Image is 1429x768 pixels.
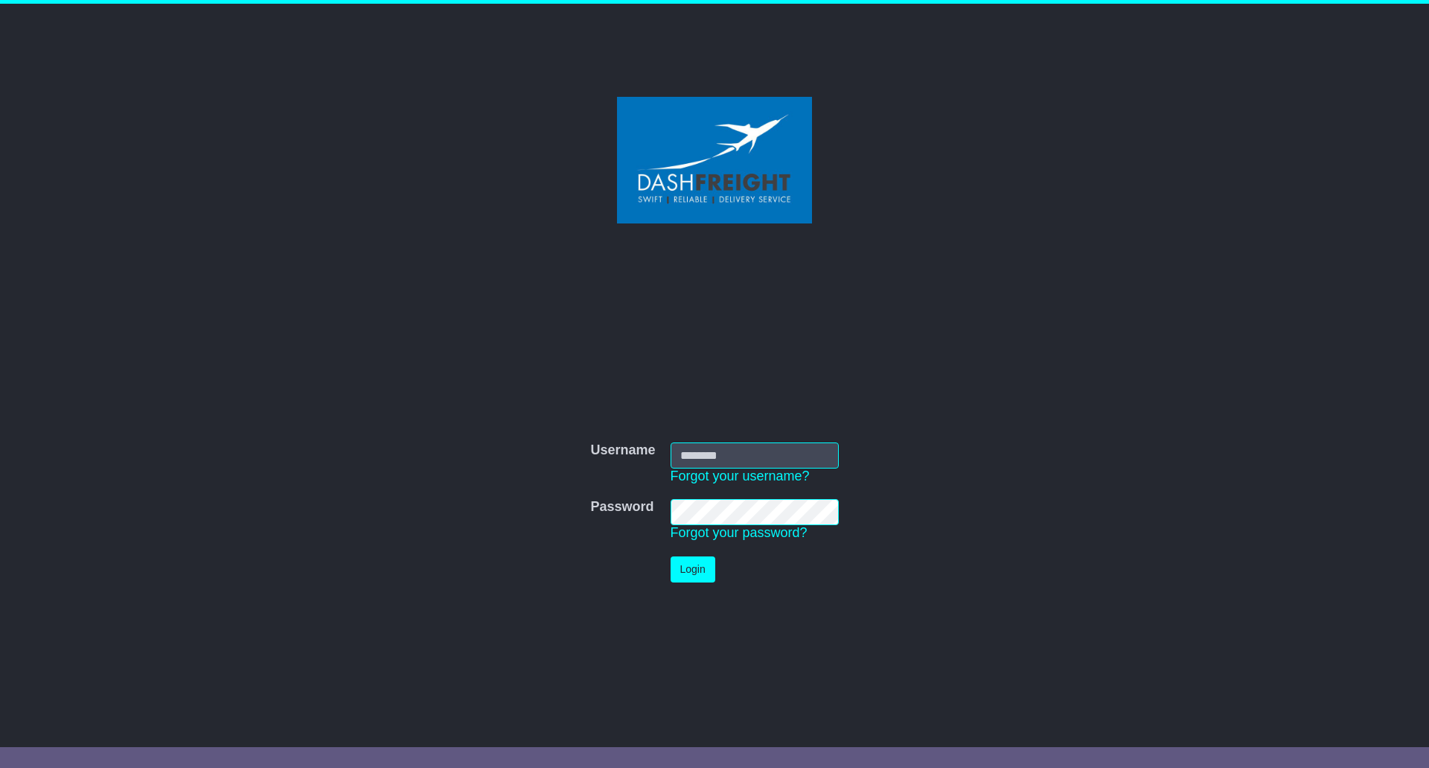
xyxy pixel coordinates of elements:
label: Password [590,499,653,515]
a: Forgot your password? [671,525,808,540]
button: Login [671,556,715,583]
label: Username [590,442,655,459]
img: Dash Freight [617,97,812,223]
a: Forgot your username? [671,469,810,483]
